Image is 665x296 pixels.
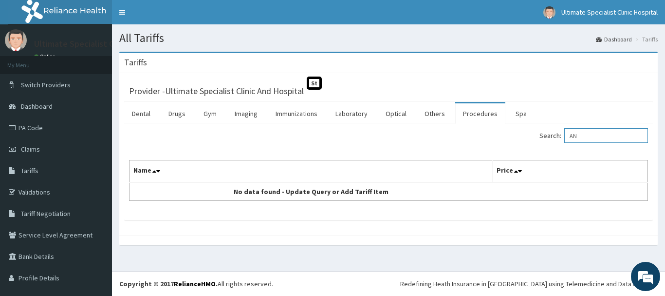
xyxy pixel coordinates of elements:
footer: All rights reserved. [112,271,665,296]
a: Gym [196,103,224,124]
img: User Image [543,6,555,19]
th: Price [492,160,648,183]
span: Ultimate Specialist Clinic Hospital [561,8,658,17]
a: Dashboard [596,35,632,43]
h3: Tariffs [124,58,147,67]
label: Search: [539,128,648,143]
img: d_794563401_company_1708531726252_794563401 [18,49,39,73]
a: Dental [124,103,158,124]
span: Dashboard [21,102,53,111]
th: Name [129,160,493,183]
a: Online [34,53,57,60]
h1: All Tariffs [119,32,658,44]
a: RelianceHMO [174,279,216,288]
a: Laboratory [328,103,375,124]
h3: Provider - Ultimate Specialist Clinic And Hospital [129,87,304,96]
img: User Image [5,29,27,51]
div: Redefining Heath Insurance in [GEOGRAPHIC_DATA] using Telemedicine and Data Science! [400,279,658,289]
a: Imaging [227,103,265,124]
span: Claims [21,145,40,154]
strong: Copyright © 2017 . [119,279,218,288]
span: Switch Providers [21,80,71,89]
div: Chat with us now [51,55,164,67]
span: St [307,77,322,90]
td: No data found - Update Query or Add Tariff Item [129,182,493,201]
li: Tariffs [633,35,658,43]
span: We're online! [56,87,134,185]
a: Drugs [161,103,193,124]
a: Spa [508,103,535,124]
span: Tariffs [21,166,38,175]
p: Ultimate Specialist Clinic Hospital [34,39,164,48]
a: Optical [378,103,414,124]
a: Procedures [455,103,505,124]
a: Others [417,103,453,124]
div: Minimize live chat window [160,5,183,28]
span: Tariff Negotiation [21,209,71,218]
a: Immunizations [268,103,325,124]
input: Search: [564,128,648,143]
textarea: Type your message and hit 'Enter' [5,195,185,229]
